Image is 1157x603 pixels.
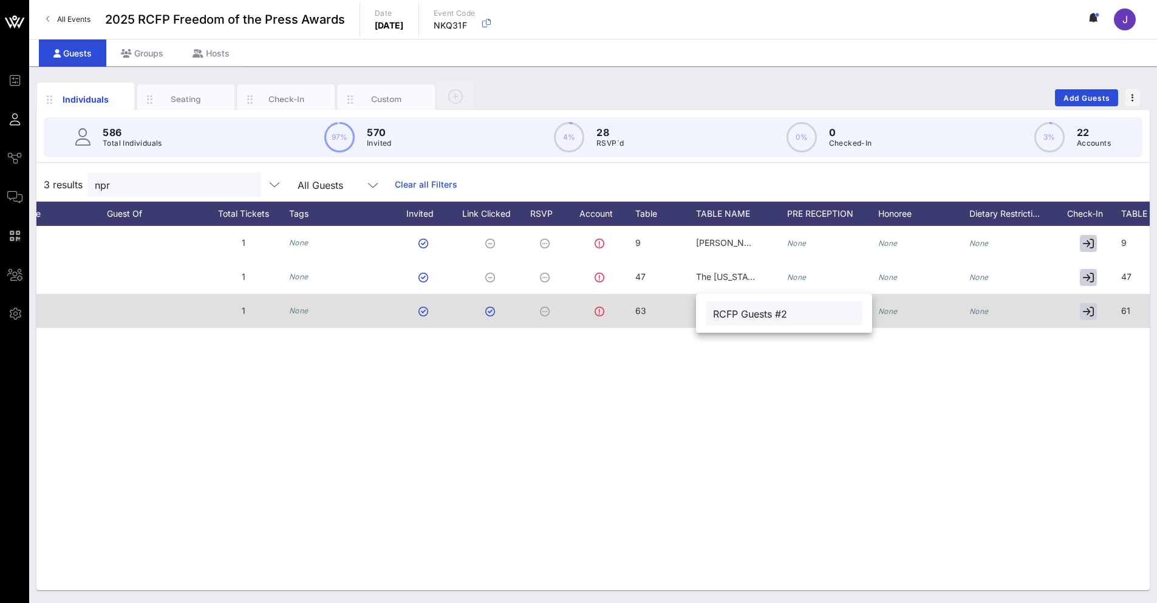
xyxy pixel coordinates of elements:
span: 47 [635,271,646,282]
div: Phone [16,202,107,226]
i: None [969,273,989,282]
p: Date [375,7,404,19]
div: Check-In [1060,202,1121,226]
i: None [787,273,807,282]
a: All Events [39,10,98,29]
span: 9 [1121,237,1127,248]
div: J [1114,9,1136,30]
div: TABLE NAME [696,202,787,226]
span: J [1122,13,1128,26]
div: All Guests [298,180,343,191]
i: None [878,307,898,316]
p: [DATE] [375,19,404,32]
span: 2025 RCFP Freedom of the Press Awards [105,10,345,29]
div: Hosts [178,39,244,67]
div: 1 [198,226,289,260]
div: Guest Of [107,202,198,226]
button: Add Guests [1055,89,1118,106]
p: RSVP`d [596,137,624,149]
p: Invited [367,137,392,149]
span: All Events [57,15,90,24]
div: All Guests [290,172,387,197]
span: 47 [1121,271,1131,282]
p: 22 [1077,125,1111,140]
div: Guests [39,39,106,67]
p: 28 [596,125,624,140]
div: Link Clicked [459,202,526,226]
i: None [289,238,309,247]
div: 1 [198,260,289,294]
div: Seating [159,94,213,105]
span: The [US_STATE] Post [696,271,781,282]
i: None [969,307,989,316]
p: Checked-In [829,137,872,149]
span: 9 [635,237,641,248]
i: None [289,306,309,315]
p: 0 [829,125,872,140]
div: Check-In [259,94,313,105]
span: 3 results [44,177,83,192]
div: Groups [106,39,178,67]
i: None [969,239,989,248]
i: None [878,273,898,282]
a: Clear all Filters [395,178,457,191]
i: None [787,239,807,248]
span: Add Guests [1063,94,1111,103]
p: Total Individuals [103,137,162,149]
div: Custom [360,94,414,105]
div: RSVP [526,202,568,226]
div: Tags [289,202,392,226]
i: None [289,272,309,281]
div: Account [568,202,635,226]
div: Dietary Restricti… [969,202,1060,226]
div: Table [635,202,696,226]
div: PRE RECEPTION [787,202,878,226]
p: Event Code [434,7,476,19]
p: Accounts [1077,137,1111,149]
div: Honoree [878,202,969,226]
span: 61 [1121,305,1130,316]
p: 570 [367,125,392,140]
p: 586 [103,125,162,140]
span: 63 [635,305,646,316]
div: Individuals [59,93,113,106]
div: Total Tickets [198,202,289,226]
p: NKQ31F [434,19,476,32]
span: [PERSON_NAME] [PERSON_NAME] [696,237,838,248]
i: None [878,239,898,248]
div: 1 [198,294,289,328]
div: Invited [392,202,459,226]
